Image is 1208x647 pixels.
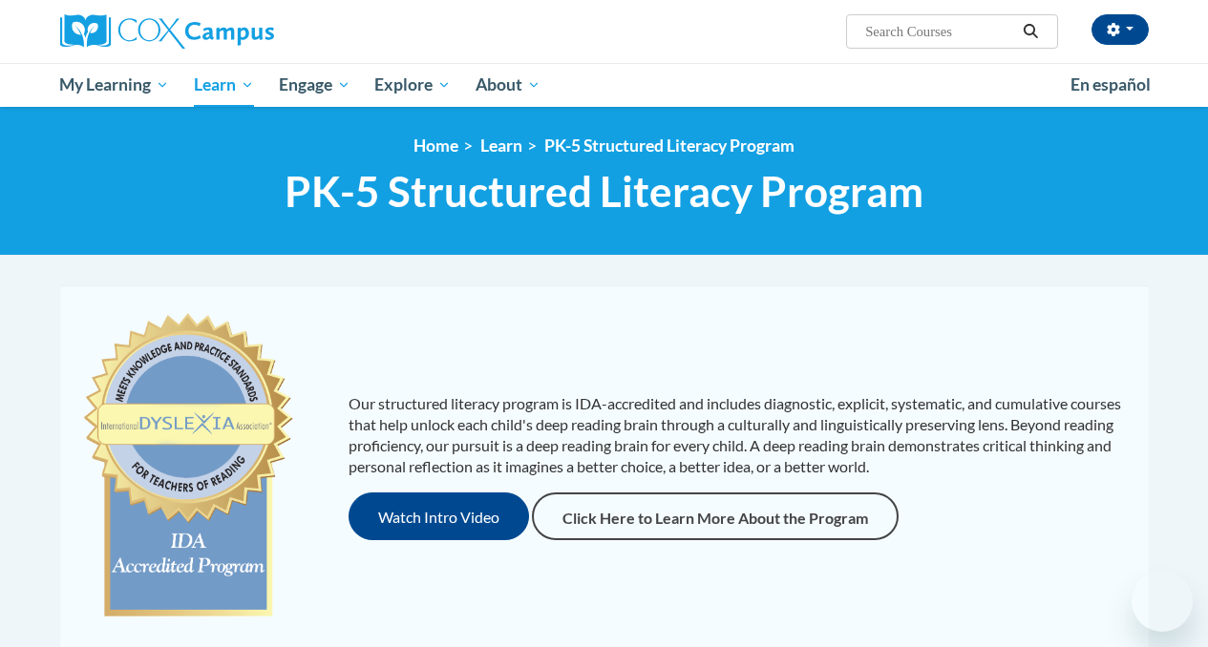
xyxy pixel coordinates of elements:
[279,73,350,96] span: Engage
[863,20,1016,43] input: Search Courses
[266,63,363,107] a: Engage
[1132,571,1193,632] iframe: Button to launch messaging window
[544,136,795,156] a: PK-5 Structured Literacy Program
[476,73,540,96] span: About
[60,14,274,49] img: Cox Campus
[463,63,553,107] a: About
[194,73,254,96] span: Learn
[1016,20,1045,43] button: Search
[60,14,404,49] a: Cox Campus
[59,73,169,96] span: My Learning
[349,492,529,540] button: Watch Intro Video
[413,136,458,156] a: Home
[46,63,1163,107] div: Main menu
[532,492,899,540] a: Click Here to Learn More About the Program
[48,63,182,107] a: My Learning
[285,166,923,217] span: PK-5 Structured Literacy Program
[374,73,451,96] span: Explore
[1058,65,1163,105] a: En español
[349,393,1130,477] p: Our structured literacy program is IDA-accredited and includes diagnostic, explicit, systematic, ...
[480,136,522,156] a: Learn
[1070,74,1151,94] span: En español
[362,63,463,107] a: Explore
[1091,14,1149,45] button: Account Settings
[181,63,266,107] a: Learn
[79,304,298,629] img: c477cda6-e343-453b-bfce-d6f9e9818e1c.png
